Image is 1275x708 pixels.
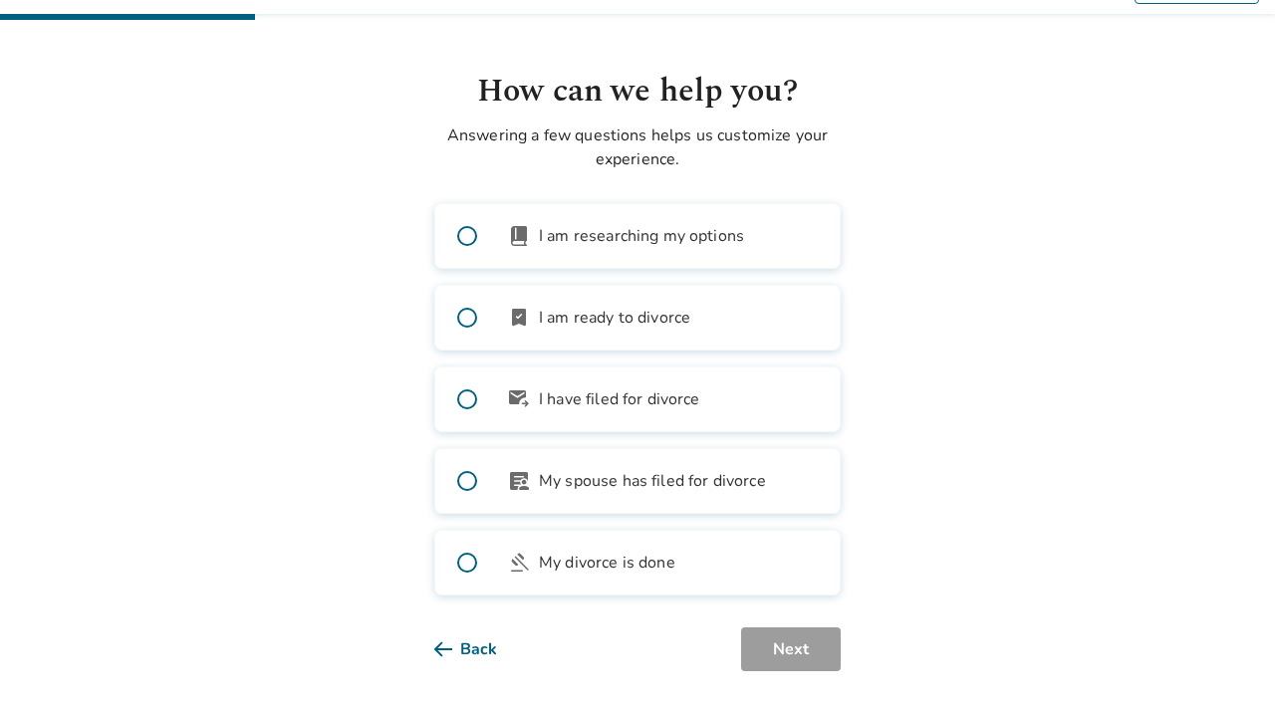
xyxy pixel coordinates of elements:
span: bookmark_check [507,306,531,330]
span: outgoing_mail [507,387,531,411]
h1: How can we help you? [434,68,841,116]
button: Back [434,627,529,671]
div: 聊天小组件 [1175,612,1275,708]
span: article_person [507,469,531,493]
span: book_2 [507,224,531,248]
p: Answering a few questions helps us customize your experience. [434,123,841,171]
span: gavel [507,551,531,575]
span: I have filed for divorce [539,387,700,411]
span: I am researching my options [539,224,744,248]
span: My divorce is done [539,551,675,575]
span: I am ready to divorce [539,306,690,330]
button: Next [741,627,841,671]
iframe: Chat Widget [1175,612,1275,708]
span: My spouse has filed for divorce [539,469,766,493]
